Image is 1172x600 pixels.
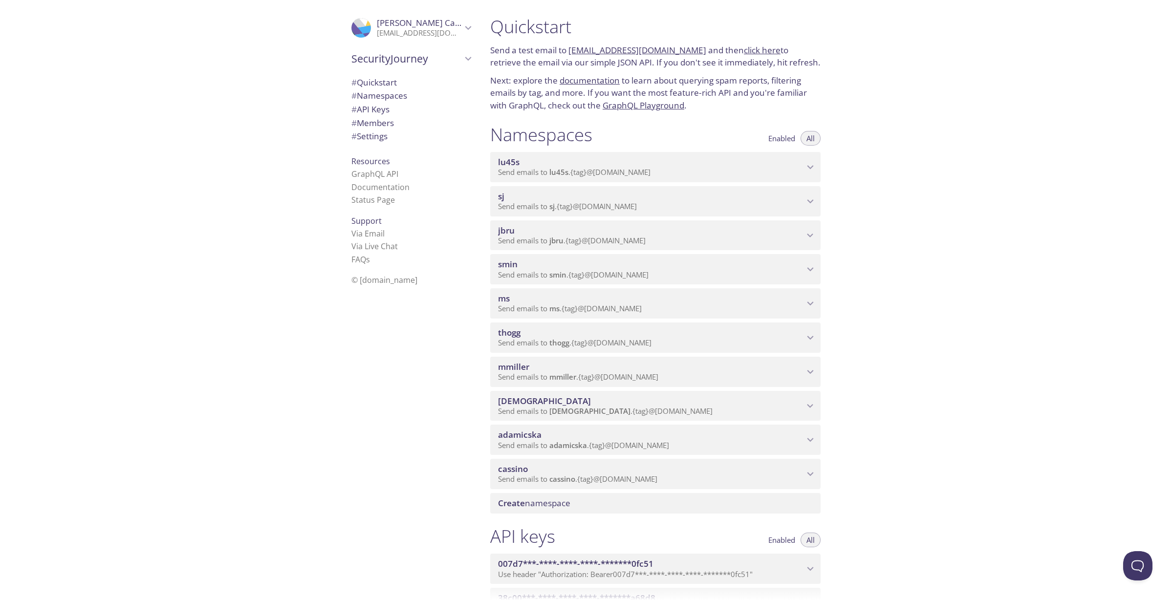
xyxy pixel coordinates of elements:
[490,220,821,251] div: jbru namespace
[568,44,706,56] a: [EMAIL_ADDRESS][DOMAIN_NAME]
[344,116,478,130] div: Members
[498,372,658,382] span: Send emails to . {tag} @[DOMAIN_NAME]
[549,270,566,279] span: smin
[549,236,564,245] span: jbru
[351,104,390,115] span: API Keys
[351,90,357,101] span: #
[498,429,542,440] span: adamicska
[801,131,821,146] button: All
[490,186,821,216] div: sj namespace
[490,322,821,353] div: thogg namespace
[498,440,669,450] span: Send emails to . {tag} @[DOMAIN_NAME]
[498,395,591,407] span: [DEMOGRAPHIC_DATA]
[498,201,637,211] span: Send emails to . {tag} @[DOMAIN_NAME]
[490,391,821,421] div: bautista namespace
[549,406,630,416] span: [DEMOGRAPHIC_DATA]
[490,288,821,319] div: ms namespace
[498,258,518,270] span: smin
[490,493,821,514] div: Create namespace
[801,533,821,547] button: All
[351,117,394,129] span: Members
[366,254,370,265] span: s
[490,124,592,146] h1: Namespaces
[498,225,515,236] span: jbru
[490,425,821,455] div: adamicska namespace
[490,254,821,284] div: smin namespace
[351,117,357,129] span: #
[498,497,570,509] span: namespace
[351,104,357,115] span: #
[490,74,821,112] p: Next: explore the to learn about querying spam reports, filtering emails by tag, and more. If you...
[1123,551,1152,580] iframe: Help Scout Beacon - Open
[498,167,651,177] span: Send emails to . {tag} @[DOMAIN_NAME]
[351,194,395,205] a: Status Page
[344,12,478,44] div: Maria Cassino
[490,357,821,387] div: mmiller namespace
[549,201,555,211] span: sj
[351,275,417,285] span: © [DOMAIN_NAME]
[549,338,569,347] span: thogg
[344,103,478,116] div: API Keys
[351,254,370,265] a: FAQ
[603,100,684,111] a: GraphQL Playground
[549,372,576,382] span: mmiller
[498,474,657,484] span: Send emails to . {tag} @[DOMAIN_NAME]
[344,46,478,71] div: SecurityJourney
[490,152,821,182] div: lu45s namespace
[344,89,478,103] div: Namespaces
[490,525,555,547] h1: API keys
[762,533,801,547] button: Enabled
[490,44,821,69] p: Send a test email to and then to retrieve the email via our simple JSON API. If you don't see it ...
[498,293,510,304] span: ms
[498,406,713,416] span: Send emails to . {tag} @[DOMAIN_NAME]
[549,303,560,313] span: ms
[498,191,504,202] span: sj
[344,129,478,143] div: Team Settings
[498,303,642,313] span: Send emails to . {tag} @[DOMAIN_NAME]
[351,52,462,65] span: SecurityJourney
[351,215,382,226] span: Support
[498,338,651,347] span: Send emails to . {tag} @[DOMAIN_NAME]
[344,76,478,89] div: Quickstart
[377,17,475,28] span: [PERSON_NAME] Cassino
[498,463,528,474] span: cassino
[377,28,462,38] p: [EMAIL_ADDRESS][DOMAIN_NAME]
[498,156,520,168] span: lu45s
[549,474,575,484] span: cassino
[490,459,821,489] div: cassino namespace
[351,77,397,88] span: Quickstart
[351,130,357,142] span: #
[351,156,390,167] span: Resources
[498,236,646,245] span: Send emails to . {tag} @[DOMAIN_NAME]
[762,131,801,146] button: Enabled
[560,75,620,86] a: documentation
[351,169,398,179] a: GraphQL API
[498,270,649,279] span: Send emails to . {tag} @[DOMAIN_NAME]
[351,130,388,142] span: Settings
[351,228,385,239] a: Via Email
[351,182,410,193] a: Documentation
[744,44,781,56] a: click here
[549,440,587,450] span: adamicska
[498,497,525,509] span: Create
[498,327,521,338] span: thogg
[351,90,407,101] span: Namespaces
[490,16,821,38] h1: Quickstart
[498,361,529,372] span: mmiller
[351,241,398,252] a: Via Live Chat
[351,77,357,88] span: #
[549,167,568,177] span: lu45s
